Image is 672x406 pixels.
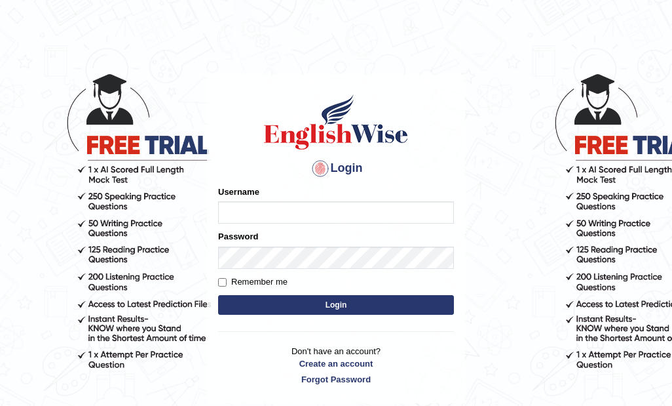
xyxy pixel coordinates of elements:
label: Username [218,186,259,198]
p: Don't have an account? [218,345,454,386]
label: Password [218,230,258,243]
h4: Login [218,158,454,179]
button: Login [218,295,454,315]
img: Logo of English Wise sign in for intelligent practice with AI [261,92,411,152]
label: Remember me [218,275,288,289]
input: Remember me [218,278,227,287]
a: Forgot Password [218,373,454,386]
a: Create an account [218,357,454,370]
